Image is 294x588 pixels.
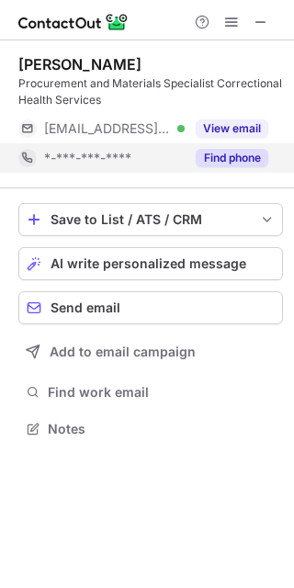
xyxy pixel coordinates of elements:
[51,300,120,315] span: Send email
[48,384,276,401] span: Find work email
[18,291,283,324] button: Send email
[196,119,268,138] button: Reveal Button
[18,247,283,280] button: AI write personalized message
[51,212,251,227] div: Save to List / ATS / CRM
[18,11,129,33] img: ContactOut v5.3.10
[196,149,268,167] button: Reveal Button
[18,203,283,236] button: save-profile-one-click
[18,75,283,108] div: Procurement and Materials Specialist Correctional Health Services
[44,120,171,137] span: [EMAIL_ADDRESS][DOMAIN_NAME]
[18,379,283,405] button: Find work email
[51,256,246,271] span: AI write personalized message
[18,416,283,442] button: Notes
[48,421,276,437] span: Notes
[18,55,141,73] div: [PERSON_NAME]
[18,335,283,368] button: Add to email campaign
[50,345,196,359] span: Add to email campaign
